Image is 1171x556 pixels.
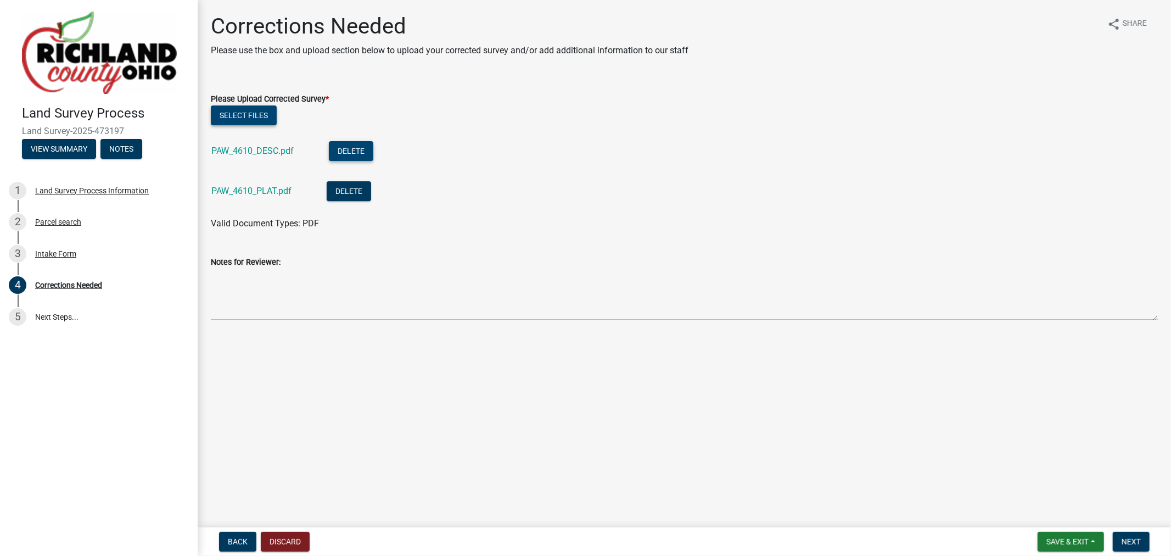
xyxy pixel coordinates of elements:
[1122,537,1141,546] span: Next
[22,105,189,121] h4: Land Survey Process
[327,187,371,197] wm-modal-confirm: Delete Document
[100,145,142,154] wm-modal-confirm: Notes
[211,146,294,156] a: PAW_4610_DESC.pdf
[211,96,329,103] label: Please Upload Corrected Survey
[9,276,26,294] div: 4
[327,181,371,201] button: Delete
[211,218,319,229] span: Valid Document Types: PDF
[1123,18,1147,31] span: Share
[1107,18,1120,31] i: share
[1113,532,1150,552] button: Next
[329,147,373,157] wm-modal-confirm: Delete Document
[261,532,310,552] button: Discard
[22,145,96,154] wm-modal-confirm: Summary
[228,537,248,546] span: Back
[100,139,142,159] button: Notes
[329,141,373,161] button: Delete
[35,250,76,258] div: Intake Form
[35,187,149,194] div: Land Survey Process Information
[9,213,26,231] div: 2
[1038,532,1104,552] button: Save & Exit
[9,182,26,199] div: 1
[22,12,177,94] img: Richland County, Ohio
[211,186,292,196] a: PAW_4610_PLAT.pdf
[219,532,256,552] button: Back
[9,245,26,263] div: 3
[1099,13,1156,35] button: shareShare
[1046,537,1089,546] span: Save & Exit
[211,44,688,57] p: Please use the box and upload section below to upload your corrected survey and/or add additional...
[211,13,688,40] h1: Corrections Needed
[35,281,102,289] div: Corrections Needed
[9,308,26,326] div: 5
[211,259,281,266] label: Notes for Reviewer:
[211,105,277,125] button: Select files
[35,218,81,226] div: Parcel search
[22,126,176,136] span: Land Survey-2025-473197
[22,139,96,159] button: View Summary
